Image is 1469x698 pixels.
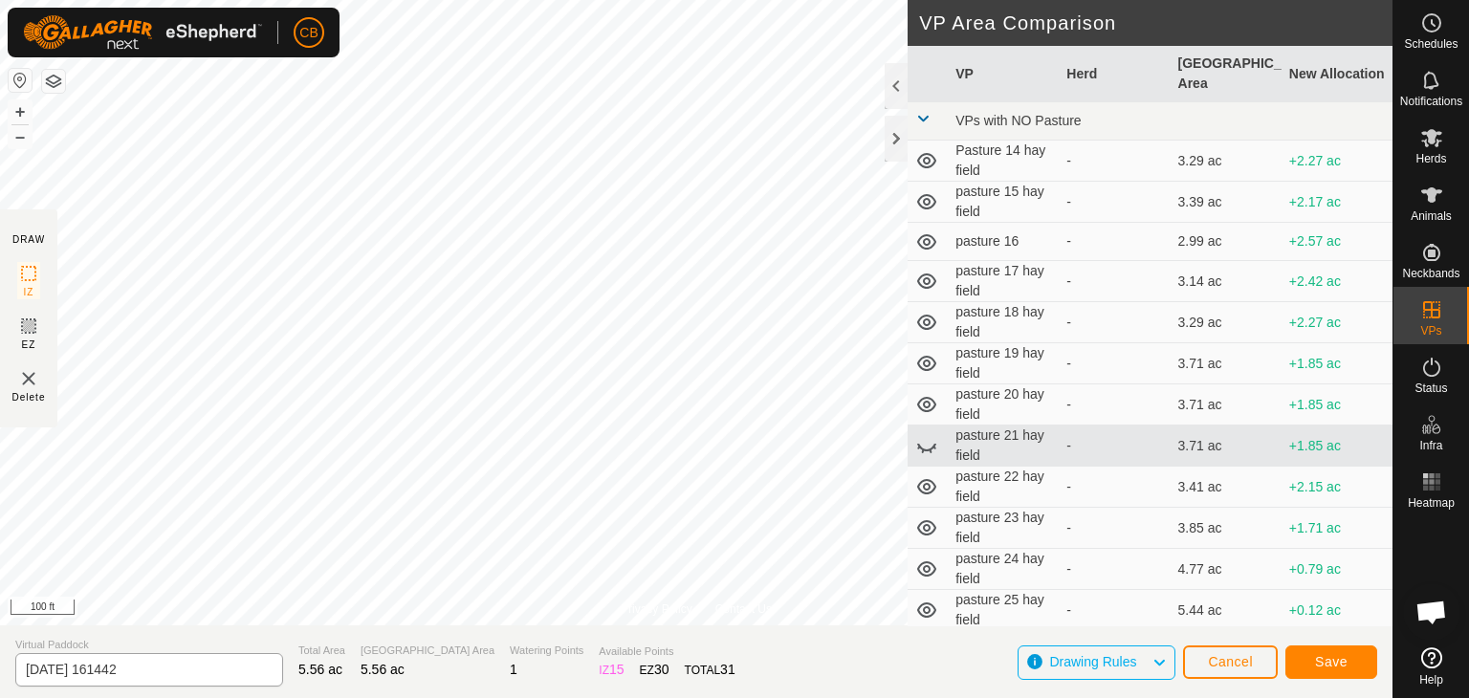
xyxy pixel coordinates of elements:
td: pasture 21 hay field [948,425,1059,467]
div: - [1066,436,1162,456]
td: 3.85 ac [1171,508,1282,549]
span: 15 [609,662,625,677]
td: 4.77 ac [1171,549,1282,590]
div: DRAW [12,232,45,247]
td: pasture 20 hay field [948,384,1059,425]
span: Neckbands [1402,268,1459,279]
div: - [1066,518,1162,538]
td: pasture 18 hay field [948,302,1059,343]
span: Delete [12,390,46,404]
button: Cancel [1183,645,1278,679]
a: Privacy Policy [621,600,692,618]
button: Save [1285,645,1377,679]
div: - [1066,231,1162,251]
div: TOTAL [685,660,735,680]
td: 2.99 ac [1171,223,1282,261]
td: +1.85 ac [1282,384,1392,425]
span: Schedules [1404,38,1458,50]
span: Animals [1411,210,1452,222]
span: 5.56 ac [361,662,405,677]
span: Infra [1419,440,1442,451]
span: 1 [510,662,517,677]
th: VP [948,46,1059,102]
div: EZ [640,660,669,680]
span: Watering Points [510,643,583,659]
span: Save [1315,654,1348,669]
th: [GEOGRAPHIC_DATA] Area [1171,46,1282,102]
span: Help [1419,674,1443,686]
span: Heatmap [1408,497,1455,509]
a: Help [1393,640,1469,693]
td: 3.39 ac [1171,182,1282,223]
td: 3.14 ac [1171,261,1282,302]
div: - [1066,477,1162,497]
div: Open chat [1403,583,1460,641]
td: pasture 15 hay field [948,182,1059,223]
div: - [1066,600,1162,621]
td: +2.17 ac [1282,182,1392,223]
td: pasture 25 hay field [948,590,1059,631]
img: Gallagher Logo [23,15,262,50]
td: +1.85 ac [1282,425,1392,467]
td: +2.27 ac [1282,141,1392,182]
span: Cancel [1208,654,1253,669]
div: - [1066,192,1162,212]
td: +0.12 ac [1282,590,1392,631]
button: Reset Map [9,69,32,92]
span: 31 [720,662,735,677]
td: 3.29 ac [1171,141,1282,182]
td: +0.79 ac [1282,549,1392,590]
td: 3.71 ac [1171,425,1282,467]
span: VPs with NO Pasture [955,113,1082,128]
div: IZ [599,660,624,680]
h2: VP Area Comparison [919,11,1392,34]
td: +2.27 ac [1282,302,1392,343]
div: - [1066,559,1162,579]
span: Available Points [599,643,734,660]
td: pasture 16 [948,223,1059,261]
td: Pasture 14 hay field [948,141,1059,182]
span: Herds [1415,153,1446,164]
td: pasture 22 hay field [948,467,1059,508]
td: +1.85 ac [1282,343,1392,384]
a: Contact Us [715,600,772,618]
button: + [9,100,32,123]
img: VP [17,367,40,390]
span: Drawing Rules [1049,654,1136,669]
span: 5.56 ac [298,662,342,677]
div: - [1066,395,1162,415]
span: IZ [24,285,34,299]
td: 3.41 ac [1171,467,1282,508]
span: 30 [654,662,669,677]
td: 3.71 ac [1171,343,1282,384]
td: 5.44 ac [1171,590,1282,631]
button: – [9,125,32,148]
td: +2.42 ac [1282,261,1392,302]
span: Virtual Paddock [15,637,283,653]
div: - [1066,272,1162,292]
td: +2.57 ac [1282,223,1392,261]
span: Status [1414,382,1447,394]
td: +1.71 ac [1282,508,1392,549]
div: - [1066,354,1162,374]
span: EZ [22,338,36,352]
td: pasture 19 hay field [948,343,1059,384]
span: CB [299,23,318,43]
span: [GEOGRAPHIC_DATA] Area [361,643,494,659]
span: Total Area [298,643,345,659]
td: pasture 17 hay field [948,261,1059,302]
span: Notifications [1400,96,1462,107]
th: New Allocation [1282,46,1392,102]
td: pasture 23 hay field [948,508,1059,549]
div: - [1066,151,1162,171]
td: pasture 24 hay field [948,549,1059,590]
span: VPs [1420,325,1441,337]
button: Map Layers [42,70,65,93]
div: - [1066,313,1162,333]
td: +2.15 ac [1282,467,1392,508]
th: Herd [1059,46,1170,102]
td: 3.71 ac [1171,384,1282,425]
td: 3.29 ac [1171,302,1282,343]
